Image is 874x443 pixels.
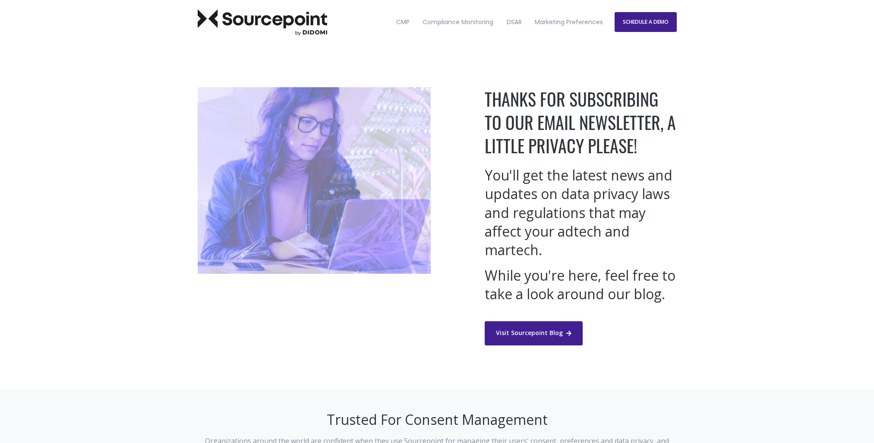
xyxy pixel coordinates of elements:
[198,410,677,429] h2: Trusted For Consent Management
[529,4,609,41] a: Marketing Preferences
[485,266,677,303] h2: While you're here, feel free to take a look around our blog.
[391,4,609,41] nav: Desktop navigation
[501,4,527,41] a: DSAR
[391,4,415,41] a: CMP
[485,166,677,259] h2: You'll get the latest news and updates on data privacy laws and regulations that may affect your ...
[485,87,677,157] h1: THANKS FOR SUBSCRIBING TO OUR EMAIL NEWSLETTER, A LITTLE PRIVACY PLEASE!
[198,9,327,35] img: Sourcepoint Logo Dark
[485,321,583,345] a: Visit Sourcepoint Blog
[615,12,677,32] a: SCHEDULE A DEMO
[198,87,431,274] img: Marketing-Preferences-block-1-person
[417,4,499,41] a: Compliance Monitoring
